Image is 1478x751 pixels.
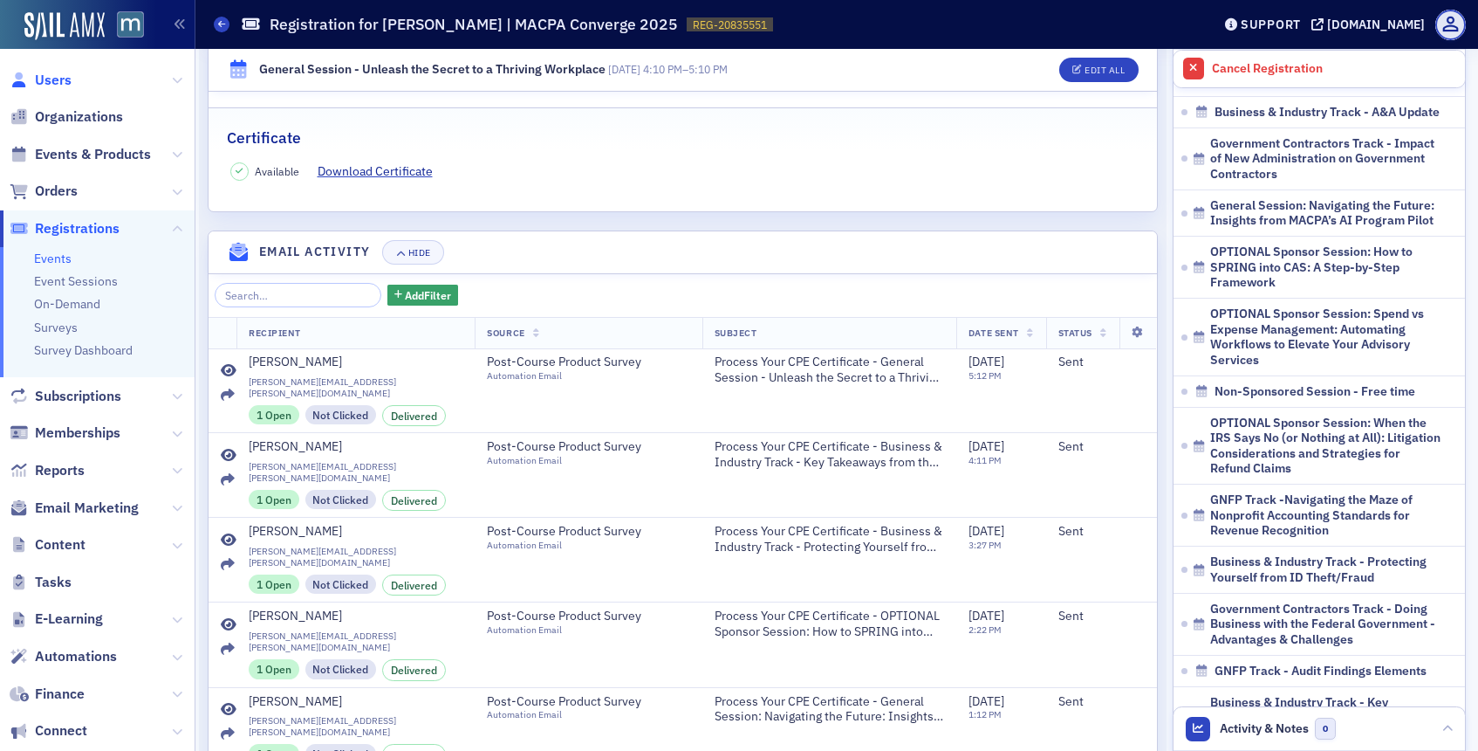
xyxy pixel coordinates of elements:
input: Search… [215,283,381,307]
span: Reports [35,461,85,480]
div: Sent [1058,439,1145,455]
span: Date Sent [968,327,1019,339]
button: Edit All [1059,58,1138,82]
span: Memberships [35,424,120,443]
a: Survey Dashboard [34,342,133,358]
a: Memberships [10,424,120,443]
div: Sent [1058,694,1145,710]
a: Registrations [10,219,120,238]
div: [DOMAIN_NAME] [1327,17,1425,32]
span: Content [35,535,86,555]
a: Reports [10,461,85,480]
span: Process Your CPE Certificate - General Session: Navigating the Future: Insights from MACPA’s AI P... [715,694,944,725]
a: Post-Course Product SurveyAutomation Email [487,439,661,466]
span: Status [1058,327,1092,339]
a: [PERSON_NAME] [249,355,462,370]
a: Orders [10,182,78,201]
a: Post-Course Product SurveyAutomation Email [487,694,661,721]
time: 2:22 PM [968,624,1002,636]
a: [PERSON_NAME] [249,609,462,624]
span: Connect [35,721,87,741]
div: Cancel Registration [1212,60,1456,76]
div: Support [1241,17,1301,32]
span: Government Contractors Track - Doing Business with the Federal Government - Advantages & Challenges [1210,601,1442,647]
a: Tasks [10,573,72,592]
span: [DATE] [968,523,1004,539]
div: Sent [1058,355,1145,370]
div: Not Clicked [305,575,377,594]
a: Automations [10,647,117,666]
span: General Session: Navigating the Future: Insights from MACPA’s AI Program Pilot [1210,197,1442,228]
span: 0 [1315,718,1337,740]
span: GNFP Track - Audit Findings Elements [1215,663,1427,679]
span: [PERSON_NAME][EMAIL_ADDRESS][PERSON_NAME][DOMAIN_NAME] [249,461,462,484]
a: Finance [10,685,85,704]
span: Subject [715,327,757,339]
time: 4:11 PM [968,454,1002,466]
div: Delivered [382,405,446,426]
span: Profile [1435,10,1466,40]
div: Delivered [382,659,446,680]
span: Add Filter [405,287,451,303]
a: Post-Course Product SurveyAutomation Email [487,355,661,382]
div: Delivered [382,490,446,511]
div: 1 Open [249,490,299,509]
div: Hide [408,248,431,258]
a: [PERSON_NAME] [249,694,462,710]
a: Post-Course Product SurveyAutomation Email [487,524,661,551]
a: Post-Course Product SurveyAutomation Email [487,609,661,636]
span: Activity & Notes [1220,720,1309,738]
span: [DATE] [968,693,1004,709]
span: OPTIONAL Sponsor Session: Spend vs Expense Management: Automating Workflows to Elevate Your Advis... [1210,307,1442,368]
span: Subscriptions [35,387,121,406]
button: AddFilter [387,285,459,307]
div: Automation Email [487,540,646,551]
a: Organizations [10,107,123,127]
div: Edit All [1085,65,1125,75]
img: SailAMX [24,12,105,40]
a: Users [10,71,72,90]
div: Delivered [382,575,446,596]
h2: Certificate [227,127,301,149]
span: [PERSON_NAME][EMAIL_ADDRESS][PERSON_NAME][DOMAIN_NAME] [249,715,462,738]
span: Business & Industry Track - A&A Update [1215,104,1440,120]
span: Post-Course Product Survey [487,609,646,624]
a: Cancel Registration [1174,50,1465,86]
span: Finance [35,685,85,704]
a: Events [34,251,72,266]
a: Events & Products [10,145,151,164]
a: Content [10,535,86,555]
time: 3:27 PM [968,539,1002,551]
span: Available [255,163,299,179]
span: Recipient [249,327,301,339]
a: On-Demand [34,296,100,312]
time: 5:10 PM [688,63,728,77]
div: Automation Email [487,455,646,466]
div: 1 Open [249,659,299,679]
time: 1:12 PM [968,708,1002,720]
div: Sent [1058,524,1145,540]
div: [PERSON_NAME] [249,439,342,455]
span: [DATE] [968,354,1004,369]
span: Email Marketing [35,499,139,518]
span: Registrations [35,219,120,238]
span: Orders [35,182,78,201]
span: Post-Course Product Survey [487,524,646,540]
div: General Session - Unleash the Secret to a Thriving Workplace [259,61,606,79]
a: E-Learning [10,610,103,629]
a: Email Marketing [10,499,139,518]
div: [PERSON_NAME] [249,355,342,370]
a: [PERSON_NAME] [249,524,462,540]
a: [PERSON_NAME] [249,439,462,455]
button: [DOMAIN_NAME] [1311,18,1431,31]
div: [PERSON_NAME] [249,609,342,624]
span: Business & Industry Track - Protecting Yourself from ID Theft/Fraud [1210,555,1442,585]
span: Process Your CPE Certificate - Business & Industry Track - Key Takeaways from the Day – Insights ... [715,439,944,470]
div: Not Clicked [305,405,377,424]
div: [PERSON_NAME] [249,524,342,540]
div: [PERSON_NAME] [249,694,342,710]
div: Automation Email [487,709,646,720]
span: [PERSON_NAME][EMAIL_ADDRESS][PERSON_NAME][DOMAIN_NAME] [249,630,462,653]
button: Hide [382,240,443,265]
